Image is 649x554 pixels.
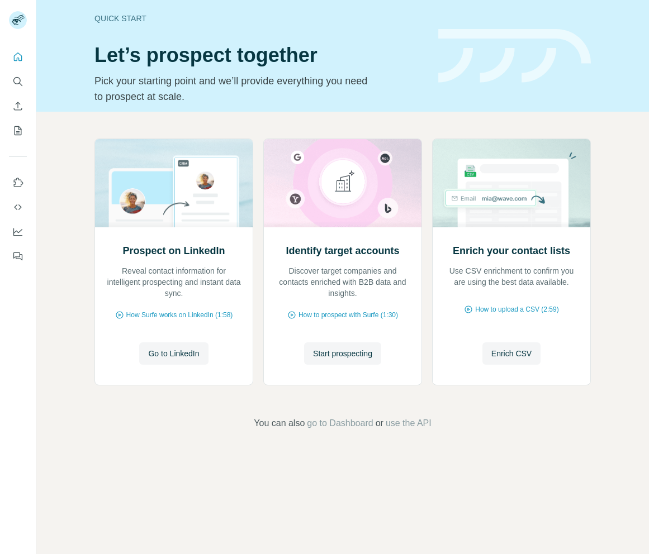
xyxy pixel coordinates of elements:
[432,139,591,227] img: Enrich your contact lists
[307,417,373,430] button: go to Dashboard
[475,304,558,314] span: How to upload a CSV (2:59)
[438,29,591,83] img: banner
[148,348,199,359] span: Go to LinkedIn
[453,243,570,259] h2: Enrich your contact lists
[94,44,425,66] h1: Let’s prospect together
[313,348,372,359] span: Start prospecting
[94,139,253,227] img: Prospect on LinkedIn
[126,310,233,320] span: How Surfe works on LinkedIn (1:58)
[9,96,27,116] button: Enrich CSV
[254,417,305,430] span: You can also
[286,243,399,259] h2: Identify target accounts
[386,417,432,430] button: use the API
[9,121,27,141] button: My lists
[9,47,27,67] button: Quick start
[275,265,410,299] p: Discover target companies and contacts enriched with B2B data and insights.
[263,139,422,227] img: Identify target accounts
[444,265,579,288] p: Use CSV enrichment to confirm you are using the best data available.
[9,71,27,92] button: Search
[491,348,532,359] span: Enrich CSV
[376,417,383,430] span: or
[304,342,381,365] button: Start prospecting
[299,310,398,320] span: How to prospect with Surfe (1:30)
[94,73,375,104] p: Pick your starting point and we’ll provide everything you need to prospect at scale.
[9,173,27,193] button: Use Surfe on LinkedIn
[9,222,27,242] button: Dashboard
[122,243,225,259] h2: Prospect on LinkedIn
[94,13,425,24] div: Quick start
[9,246,27,266] button: Feedback
[139,342,208,365] button: Go to LinkedIn
[482,342,541,365] button: Enrich CSV
[9,197,27,217] button: Use Surfe API
[106,265,241,299] p: Reveal contact information for intelligent prospecting and instant data sync.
